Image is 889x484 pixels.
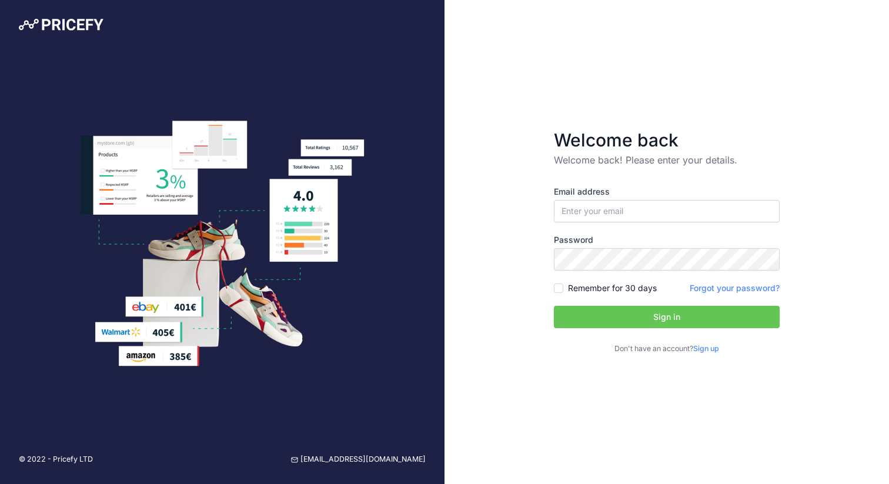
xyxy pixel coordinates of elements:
a: [EMAIL_ADDRESS][DOMAIN_NAME] [291,454,426,465]
a: Sign up [693,344,719,353]
h3: Welcome back [554,129,780,151]
button: Sign in [554,306,780,328]
input: Enter your email [554,200,780,222]
a: Forgot your password? [690,283,780,293]
p: Welcome back! Please enter your details. [554,153,780,167]
img: Pricefy [19,19,103,31]
label: Password [554,234,780,246]
label: Remember for 30 days [568,282,657,294]
p: Don't have an account? [554,343,780,355]
label: Email address [554,186,780,198]
p: © 2022 - Pricefy LTD [19,454,93,465]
